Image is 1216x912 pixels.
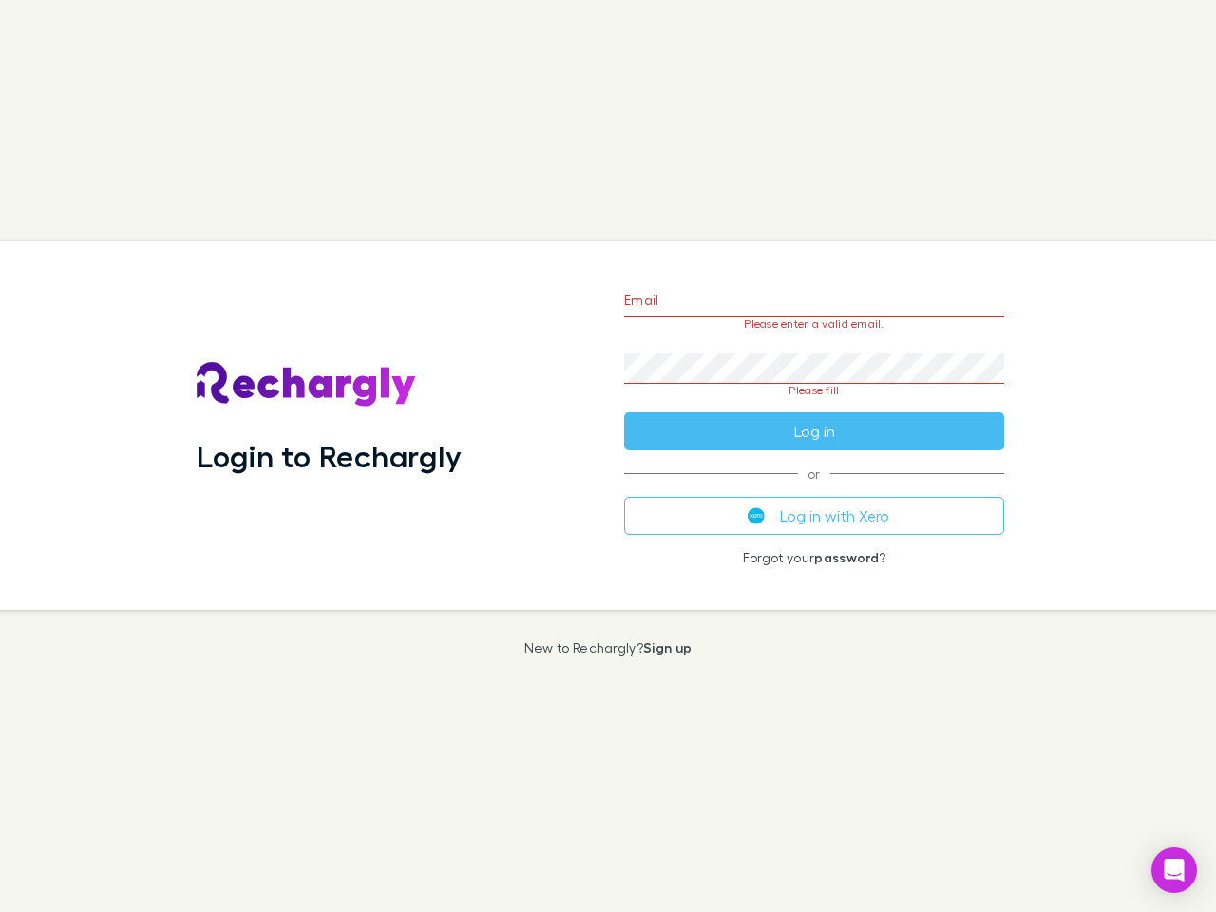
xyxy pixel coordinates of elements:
a: Sign up [643,639,692,655]
span: or [624,473,1004,474]
p: Please fill [624,384,1004,397]
div: Open Intercom Messenger [1151,847,1197,893]
img: Xero's logo [748,507,765,524]
a: password [814,549,879,565]
button: Log in [624,412,1004,450]
button: Log in with Xero [624,497,1004,535]
h1: Login to Rechargly [197,438,462,474]
p: Forgot your ? [624,550,1004,565]
img: Rechargly's Logo [197,362,417,408]
p: New to Rechargly? [524,640,693,655]
p: Please enter a valid email. [624,317,1004,331]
